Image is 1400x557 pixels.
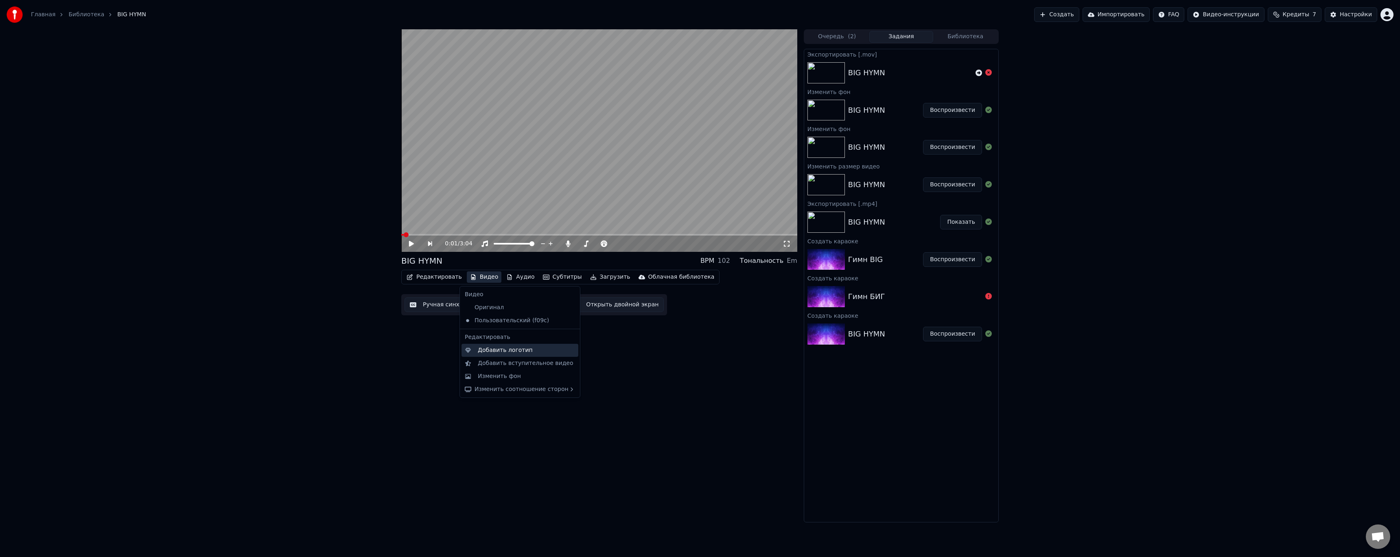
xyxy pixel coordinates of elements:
[923,252,982,267] button: Воспроизвести
[1034,7,1079,22] button: Создать
[1083,7,1150,22] button: Импортировать
[462,331,578,344] div: Редактировать
[31,11,55,19] a: Главная
[1325,7,1377,22] button: Настройки
[848,291,885,302] div: Гимн БИГ
[804,310,998,320] div: Создать караоке
[1153,7,1184,22] button: FAQ
[923,140,982,155] button: Воспроизвести
[1283,11,1309,19] span: Кредиты
[403,271,465,283] button: Редактировать
[804,199,998,208] div: Экспортировать [.mp4]
[848,142,885,153] div: BIG HYMN
[462,314,566,327] div: Пользовательский (f09c)
[1340,11,1372,19] div: Настройки
[459,240,472,248] span: 3:04
[923,327,982,341] button: Воспроизвести
[804,236,998,246] div: Создать караоке
[848,216,885,228] div: BIG HYMN
[445,240,457,248] span: 0:01
[804,124,998,133] div: Изменить фон
[804,87,998,96] div: Изменить фон
[848,67,885,79] div: BIG HYMN
[717,256,730,266] div: 102
[462,301,566,314] div: Оригинал
[804,273,998,283] div: Создать караоке
[805,31,869,43] button: Очередь
[740,256,783,266] div: Тональность
[540,271,585,283] button: Субтитры
[503,271,538,283] button: Аудио
[848,179,885,190] div: BIG HYMN
[1188,7,1264,22] button: Видео-инструкции
[7,7,23,23] img: youka
[68,11,104,19] a: Библиотека
[804,161,998,171] div: Изменить размер видео
[787,256,797,266] div: Em
[405,297,497,312] button: Ручная синхронизация
[848,33,856,41] span: ( 2 )
[478,359,573,367] div: Добавить вступительное видео
[700,256,714,266] div: BPM
[804,49,998,59] div: Экспортировать [.mov]
[869,31,934,43] button: Задания
[848,254,883,265] div: Гимн BIG
[648,273,715,281] div: Облачная библиотека
[478,346,533,354] div: Добавить логотип
[933,31,997,43] button: Библиотека
[923,103,982,118] button: Воспроизвести
[462,288,578,301] div: Видео
[462,383,578,396] div: Изменить соотношение сторон
[467,271,502,283] button: Видео
[445,240,464,248] div: /
[848,328,885,340] div: BIG HYMN
[940,215,982,229] button: Показать
[478,372,521,380] div: Изменить фон
[587,271,634,283] button: Загрузить
[923,177,982,192] button: Воспроизвести
[401,255,442,266] div: BIG HYMN
[31,11,146,19] nav: breadcrumb
[117,11,146,19] span: BIG HYMN
[1268,7,1321,22] button: Кредиты7
[568,297,664,312] button: Открыть двойной экран
[1366,524,1390,549] div: Открытый чат
[848,105,885,116] div: BIG HYMN
[1312,11,1316,19] span: 7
